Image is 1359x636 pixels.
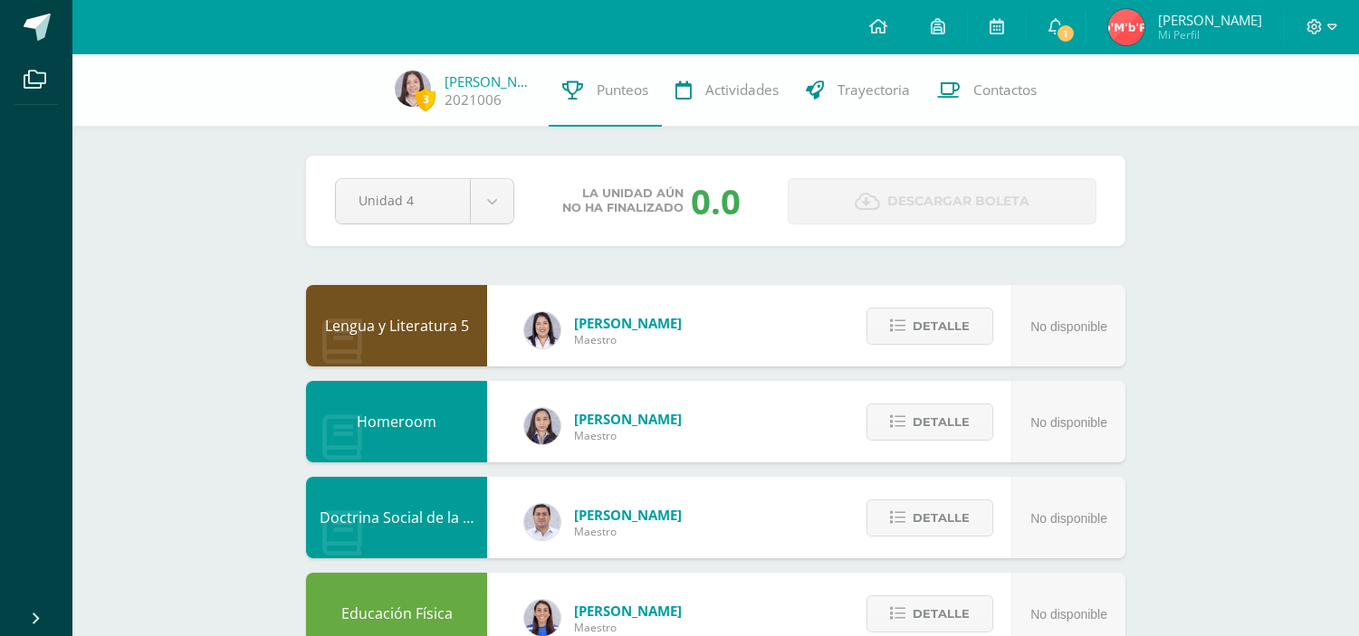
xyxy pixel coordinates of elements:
[913,405,970,439] span: Detalle
[662,54,792,127] a: Actividades
[574,410,682,428] span: [PERSON_NAME]
[574,332,682,347] span: Maestro
[574,428,682,443] span: Maestro
[306,477,487,558] div: Doctrina Social de la Iglesia
[524,408,560,444] img: 35694fb3d471466e11a043d39e0d13e5.png
[416,88,435,110] span: 3
[691,177,741,224] div: 0.0
[837,81,910,100] span: Trayectoria
[306,285,487,366] div: Lengua y Literatura 5
[1030,607,1107,622] span: No disponible
[574,620,682,635] span: Maestro
[913,309,970,343] span: Detalle
[524,312,560,348] img: fd1196377973db38ffd7ffd912a4bf7e.png
[524,504,560,540] img: 15aaa72b904403ebb7ec886ca542c491.png
[1030,319,1107,334] span: No disponible
[887,179,1029,223] span: Descargar boleta
[866,308,993,345] button: Detalle
[1158,27,1262,43] span: Mi Perfil
[574,506,682,524] span: [PERSON_NAME]
[1108,9,1144,45] img: ca3c5678045a47df34288d126a1d4061.png
[549,54,662,127] a: Punteos
[562,186,684,215] span: La unidad aún no ha finalizado
[574,524,682,539] span: Maestro
[866,403,993,441] button: Detalle
[574,314,682,332] span: [PERSON_NAME]
[597,81,648,100] span: Punteos
[1158,11,1262,29] span: [PERSON_NAME]
[913,501,970,535] span: Detalle
[524,600,560,636] img: 0eea5a6ff783132be5fd5ba128356f6f.png
[924,54,1050,127] a: Contactos
[866,595,993,632] button: Detalle
[973,81,1037,100] span: Contactos
[1030,415,1107,430] span: No disponible
[445,72,535,90] a: [PERSON_NAME]
[1030,511,1107,526] span: No disponible
[574,602,682,620] span: [PERSON_NAME]
[866,499,993,536] button: Detalle
[792,54,924,127] a: Trayectoria
[1056,24,1076,43] span: 1
[445,90,502,109] a: 2021006
[705,81,779,100] span: Actividades
[359,179,447,222] span: Unidad 4
[913,597,970,631] span: Detalle
[306,381,487,462] div: Homeroom
[395,71,431,107] img: 3e8caf98d58fd82dbc8d372b63dd9bb0.png
[336,179,513,223] a: Unidad 4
